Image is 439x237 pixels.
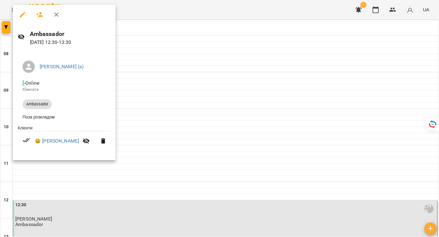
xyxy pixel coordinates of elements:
h6: Ambassador [30,29,111,39]
a: 😀 [PERSON_NAME] [35,137,79,145]
a: [PERSON_NAME] (а) [40,64,84,69]
ul: Клієнти [18,125,111,153]
span: Ambassador [23,101,52,107]
p: [DATE] 12:30 - 13:30 [30,39,111,46]
li: Поза розкладом [18,111,111,122]
span: - Online [23,80,41,86]
p: Кімната [23,87,106,93]
svg: Візит сплачено [23,136,30,144]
